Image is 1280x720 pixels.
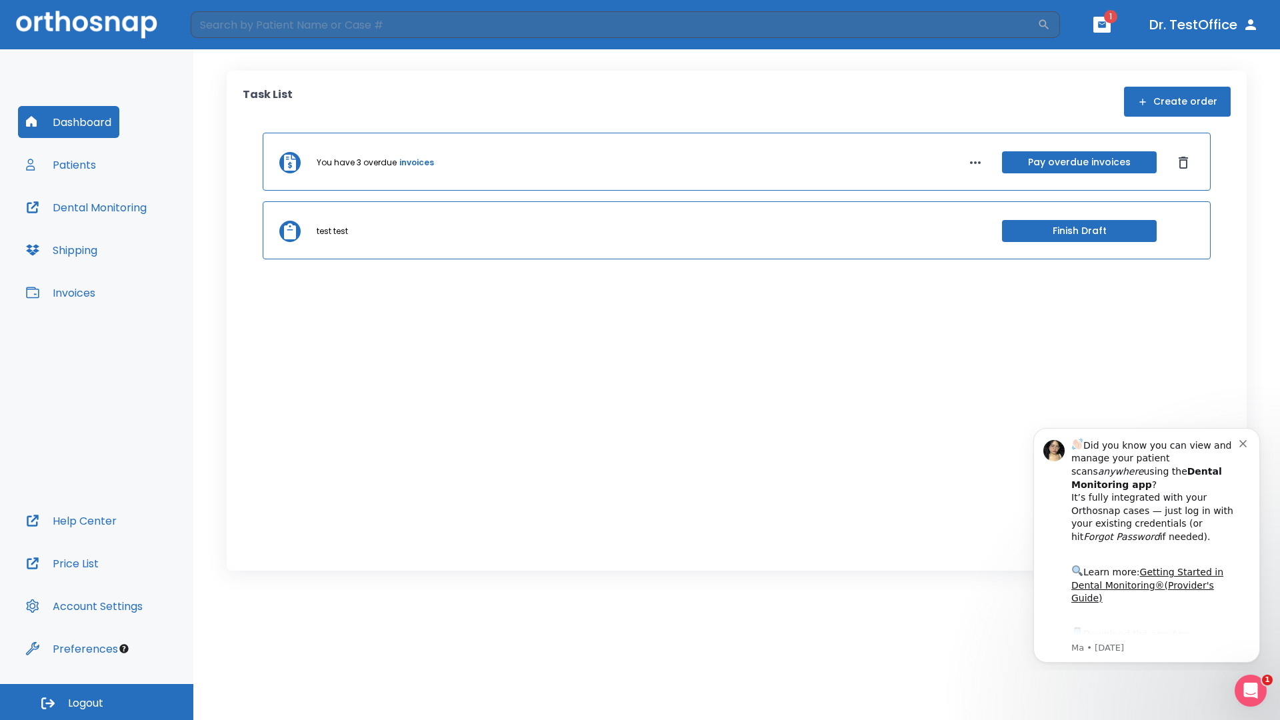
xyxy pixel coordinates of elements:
[317,157,397,169] p: You have 3 overdue
[118,643,130,655] div: Tooltip anchor
[1002,220,1157,242] button: Finish Draft
[58,213,177,237] a: App Store
[18,547,107,579] button: Price List
[16,11,157,38] img: Orthosnap
[58,226,226,238] p: Message from Ma, sent 4w ago
[1013,416,1280,671] iframe: Intercom notifications message
[18,590,151,622] button: Account Settings
[18,234,105,266] button: Shipping
[18,106,119,138] button: Dashboard
[1262,675,1273,685] span: 1
[18,191,155,223] button: Dental Monitoring
[191,11,1037,38] input: Search by Patient Name or Case #
[226,21,237,31] button: Dismiss notification
[18,505,125,537] button: Help Center
[399,157,434,169] a: invoices
[1173,152,1194,173] button: Dismiss
[1124,87,1231,117] button: Create order
[18,277,103,309] button: Invoices
[243,87,293,117] p: Task List
[317,225,348,237] p: test test
[58,209,226,277] div: Download the app: | ​ Let us know if you need help getting started!
[18,633,126,665] button: Preferences
[1235,675,1267,707] iframe: Intercom live chat
[18,149,104,181] button: Patients
[68,696,103,711] span: Logout
[1144,13,1264,37] button: Dr. TestOffice
[1104,10,1117,23] span: 1
[1002,151,1157,173] button: Pay overdue invoices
